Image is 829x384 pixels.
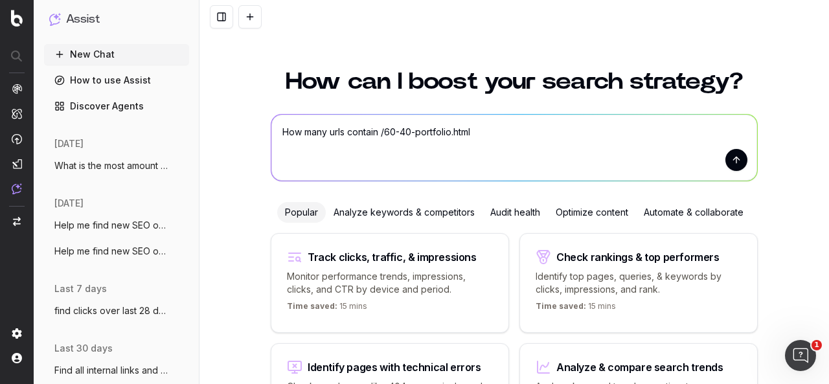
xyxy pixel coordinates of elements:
[271,115,757,181] textarea: How many urls contain /60-40-portfolio.html
[12,84,22,94] img: Analytics
[536,301,586,311] span: Time saved:
[483,202,548,223] div: Audit health
[287,301,337,311] span: Time saved:
[636,202,751,223] div: Automate & collaborate
[54,282,107,295] span: last 7 days
[548,202,636,223] div: Optimize content
[54,342,113,355] span: last 30 days
[556,252,720,262] div: Check rankings & top performers
[812,340,822,350] span: 1
[44,44,189,65] button: New Chat
[44,241,189,262] button: Help me find new SEO opportunities to im
[11,10,23,27] img: Botify logo
[54,219,168,232] span: Help me find new SEO opportunities to im
[287,301,367,317] p: 15 mins
[54,245,168,258] span: Help me find new SEO opportunities to im
[54,364,168,377] span: Find all internal links and clicks to th
[44,155,189,176] button: What is the most amount of urls I can re
[66,10,100,28] h1: Assist
[536,301,616,317] p: 15 mins
[44,360,189,381] button: Find all internal links and clicks to th
[277,202,326,223] div: Popular
[12,159,22,169] img: Studio
[49,10,184,28] button: Assist
[49,13,61,25] img: Assist
[326,202,483,223] div: Analyze keywords & competitors
[12,133,22,144] img: Activation
[54,197,84,210] span: [DATE]
[12,183,22,194] img: Assist
[556,362,723,372] div: Analyze & compare search trends
[44,96,189,117] a: Discover Agents
[44,215,189,236] button: Help me find new SEO opportunities to im
[271,70,758,93] h1: How can I boost your search strategy?
[536,270,742,296] p: Identify top pages, queries, & keywords by clicks, impressions, and rank.
[54,159,168,172] span: What is the most amount of urls I can re
[13,217,21,226] img: Switch project
[44,300,189,321] button: find clicks over last 28 days for all th
[44,70,189,91] a: How to use Assist
[12,328,22,339] img: Setting
[308,362,481,372] div: Identify pages with technical errors
[785,340,816,371] iframe: Intercom live chat
[12,353,22,363] img: My account
[308,252,477,262] div: Track clicks, traffic, & impressions
[287,270,493,296] p: Monitor performance trends, impressions, clicks, and CTR by device and period.
[54,137,84,150] span: [DATE]
[12,108,22,119] img: Intelligence
[54,304,168,317] span: find clicks over last 28 days for all th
